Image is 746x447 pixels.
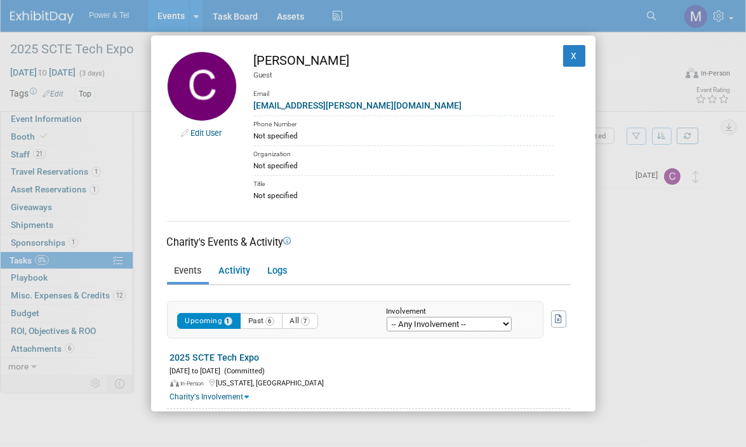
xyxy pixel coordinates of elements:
[254,190,554,201] div: Not specified
[254,100,462,110] a: [EMAIL_ADDRESS][PERSON_NAME][DOMAIN_NAME]
[170,352,260,363] a: 2025 SCTE Tech Expo
[563,45,586,67] button: X
[170,392,250,401] a: Charity's Involvement
[170,364,570,377] div: [DATE] to [DATE]
[387,308,524,316] div: Involvement
[254,116,554,130] div: Phone Number
[191,128,222,138] a: Edit User
[240,313,283,329] button: Past6
[167,235,570,250] div: Charity's Events & Activity
[167,260,209,283] a: Events
[254,51,554,70] div: [PERSON_NAME]
[254,160,554,171] div: Not specified
[254,175,554,190] div: Title
[254,130,554,142] div: Not specified
[181,380,208,387] span: In-Person
[170,377,570,389] div: [US_STATE], [GEOGRAPHIC_DATA]
[282,313,318,329] button: All7
[177,313,241,329] button: Upcoming1
[167,51,237,121] img: Charity Deaton
[211,260,258,283] a: Activity
[265,317,274,326] span: 6
[221,367,265,375] span: (Committed)
[301,317,310,326] span: 7
[254,81,554,99] div: Email
[254,70,554,81] div: Guest
[224,317,233,326] span: 1
[260,260,295,283] a: Logs
[254,145,554,160] div: Organization
[170,380,179,387] img: In-Person Event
